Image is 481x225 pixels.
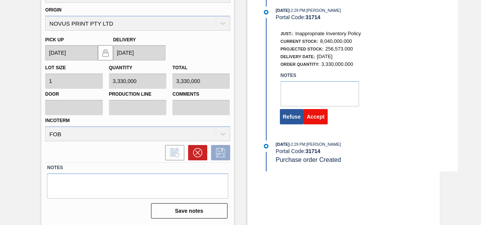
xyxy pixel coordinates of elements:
[276,157,341,163] span: Purchase order Created
[280,109,304,124] button: Refuse
[281,70,359,81] label: Notes
[276,148,457,154] div: Portal Code:
[101,48,110,57] img: locked
[109,89,166,100] label: Production Line
[305,148,320,154] strong: 31714
[281,54,315,59] span: Delivery Date:
[45,45,97,60] input: mm/dd/yyyy
[109,65,132,70] label: Quantity
[264,144,268,148] img: atual
[113,45,166,60] input: mm/dd/yyyy
[264,10,268,15] img: atual
[304,109,328,124] button: Accept
[276,142,289,147] span: [DATE]
[276,14,457,20] div: Portal Code:
[317,54,333,59] span: [DATE]
[207,145,230,160] div: Save Order
[45,89,102,100] label: Door
[45,37,64,42] label: Pick up
[161,145,184,160] div: Inform order change
[281,31,294,36] span: Just.:
[151,203,227,218] button: Save notes
[184,145,207,160] div: Cancel Order
[295,31,361,36] span: Inappropriate Inventory Policy
[321,61,353,67] span: 3,330,000.000
[276,8,289,13] span: [DATE]
[47,162,228,173] label: Notes
[45,7,62,13] label: Origin
[290,8,305,13] span: - 2:29 PM
[305,142,341,147] span: : [PERSON_NAME]
[45,65,66,70] label: Lot size
[98,45,113,60] button: locked
[305,14,320,20] strong: 31714
[45,118,70,123] label: Incoterm
[305,8,341,13] span: : [PERSON_NAME]
[172,65,187,70] label: Total
[172,89,230,100] label: Comments
[281,47,323,51] span: Projected Stock:
[281,39,318,44] span: Current Stock:
[290,142,305,147] span: - 2:29 PM
[113,37,136,42] label: Delivery
[320,38,352,44] span: 8,040,000.000
[325,46,353,52] span: 256,573.000
[281,62,320,67] span: Order Quantity:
